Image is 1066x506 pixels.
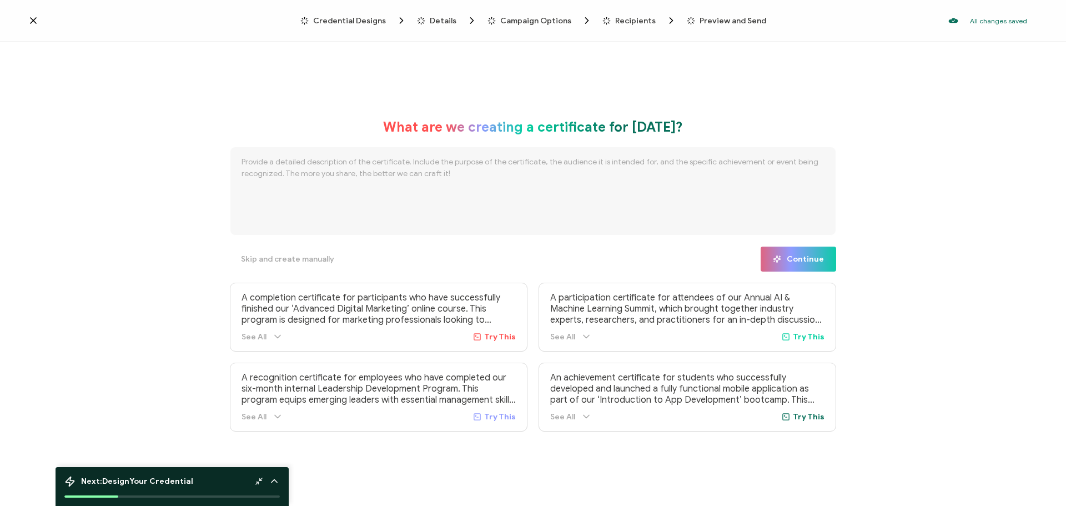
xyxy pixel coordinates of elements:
span: Details [430,17,456,25]
span: Preview and Send [700,17,766,25]
span: Next: Your Credential [81,477,193,486]
b: Design [102,477,129,486]
span: Continue [773,255,824,263]
span: Details [417,15,477,26]
span: See All [550,332,575,342]
button: Continue [761,247,836,272]
span: Preview and Send [687,17,766,25]
span: See All [242,332,266,342]
p: A completion certificate for participants who have successfully finished our ‘Advanced Digital Ma... [242,292,516,325]
span: Recipients [602,15,677,26]
span: Campaign Options [500,17,571,25]
span: Credential Designs [313,17,386,25]
p: An achievement certificate for students who successfully developed and launched a fully functiona... [550,372,824,405]
span: Skip and create manually [241,255,334,263]
button: Skip and create manually [230,247,345,272]
span: Try This [484,332,516,342]
span: Try This [793,332,824,342]
h1: What are we creating a certificate for [DATE]? [383,119,683,136]
p: A recognition certificate for employees who have completed our six-month internal Leadership Deve... [242,372,516,405]
span: Try This [484,412,516,422]
span: See All [550,412,575,422]
iframe: Chat Widget [1010,453,1066,506]
span: Recipients [615,17,656,25]
span: Campaign Options [487,15,592,26]
p: All changes saved [970,17,1027,25]
span: Try This [793,412,824,422]
div: Breadcrumb [300,15,766,26]
span: See All [242,412,266,422]
p: A participation certificate for attendees of our Annual AI & Machine Learning Summit, which broug... [550,292,824,325]
span: Credential Designs [300,15,407,26]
